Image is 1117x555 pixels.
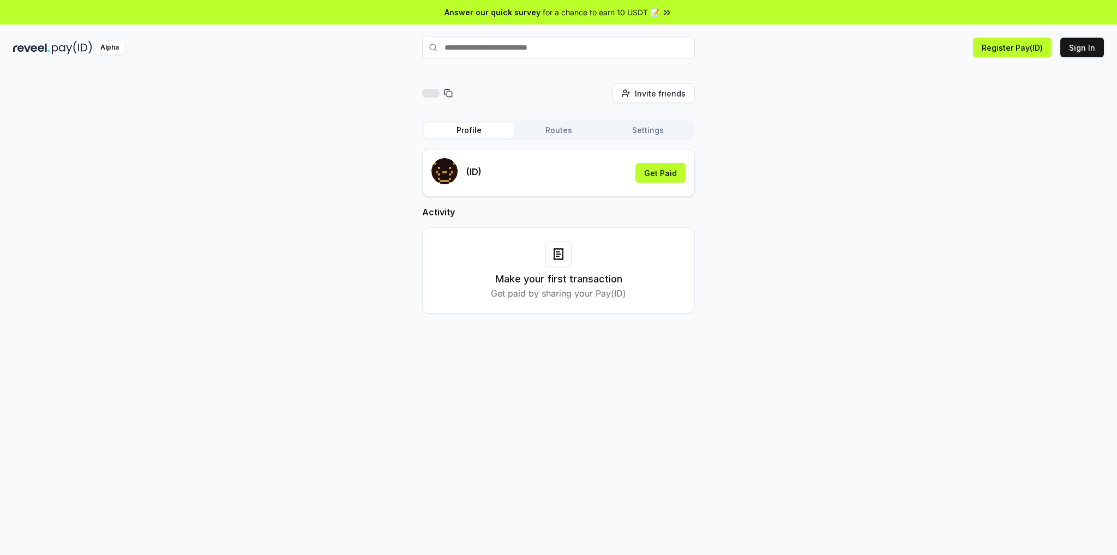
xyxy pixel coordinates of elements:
button: Routes [514,123,603,138]
button: Invite friends [612,83,695,103]
h2: Activity [422,206,695,219]
button: Get Paid [635,163,686,183]
p: (ID) [466,165,482,178]
button: Register Pay(ID) [973,38,1052,57]
h3: Make your first transaction [495,272,622,287]
img: pay_id [52,41,92,55]
img: reveel_dark [13,41,50,55]
button: Sign In [1060,38,1104,57]
span: for a chance to earn 10 USDT 📝 [543,7,659,18]
span: Invite friends [635,88,686,99]
span: Answer our quick survey [445,7,541,18]
div: Alpha [94,41,125,55]
button: Profile [424,123,514,138]
button: Settings [603,123,693,138]
p: Get paid by sharing your Pay(ID) [491,287,626,300]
